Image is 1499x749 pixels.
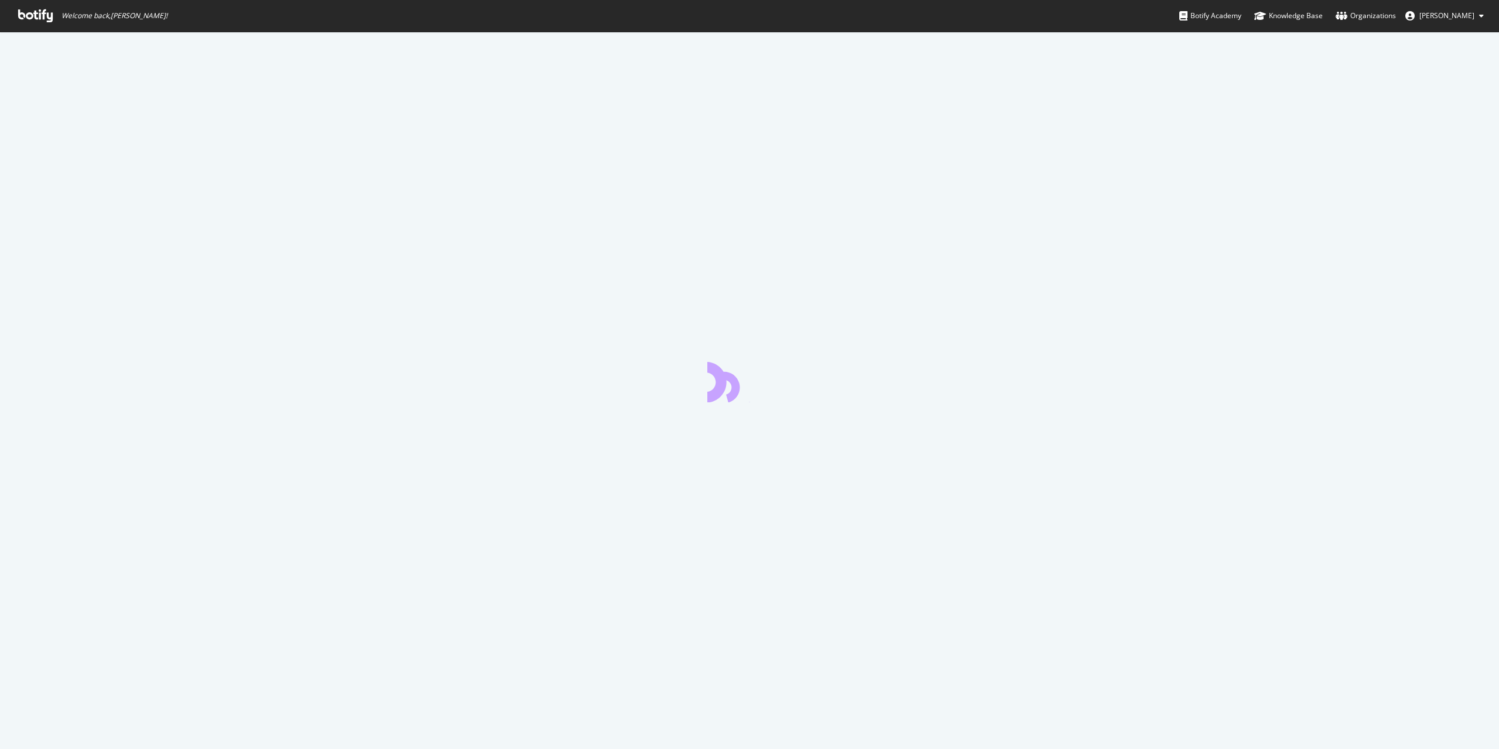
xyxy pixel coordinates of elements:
div: Organizations [1336,10,1396,22]
span: Axel Roth [1419,11,1474,20]
div: animation [707,360,792,402]
button: [PERSON_NAME] [1396,6,1493,25]
span: Welcome back, [PERSON_NAME] ! [61,11,167,20]
div: Knowledge Base [1254,10,1323,22]
div: Botify Academy [1179,10,1241,22]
